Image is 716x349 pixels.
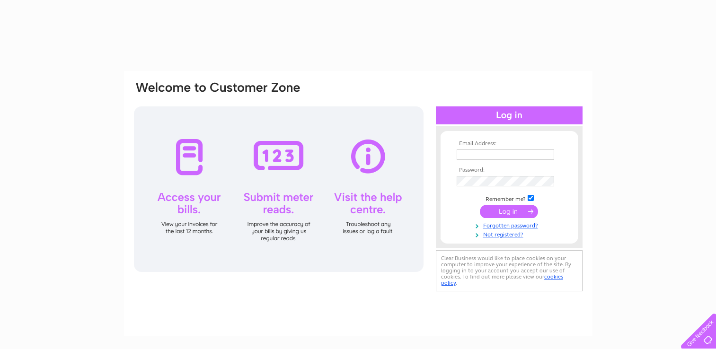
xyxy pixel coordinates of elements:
td: Remember me? [454,193,564,203]
th: Email Address: [454,140,564,147]
input: Submit [480,205,538,218]
th: Password: [454,167,564,174]
a: Not registered? [457,229,564,238]
div: Clear Business would like to place cookies on your computer to improve your experience of the sit... [436,250,583,291]
a: Forgotten password? [457,220,564,229]
a: cookies policy [441,273,563,286]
